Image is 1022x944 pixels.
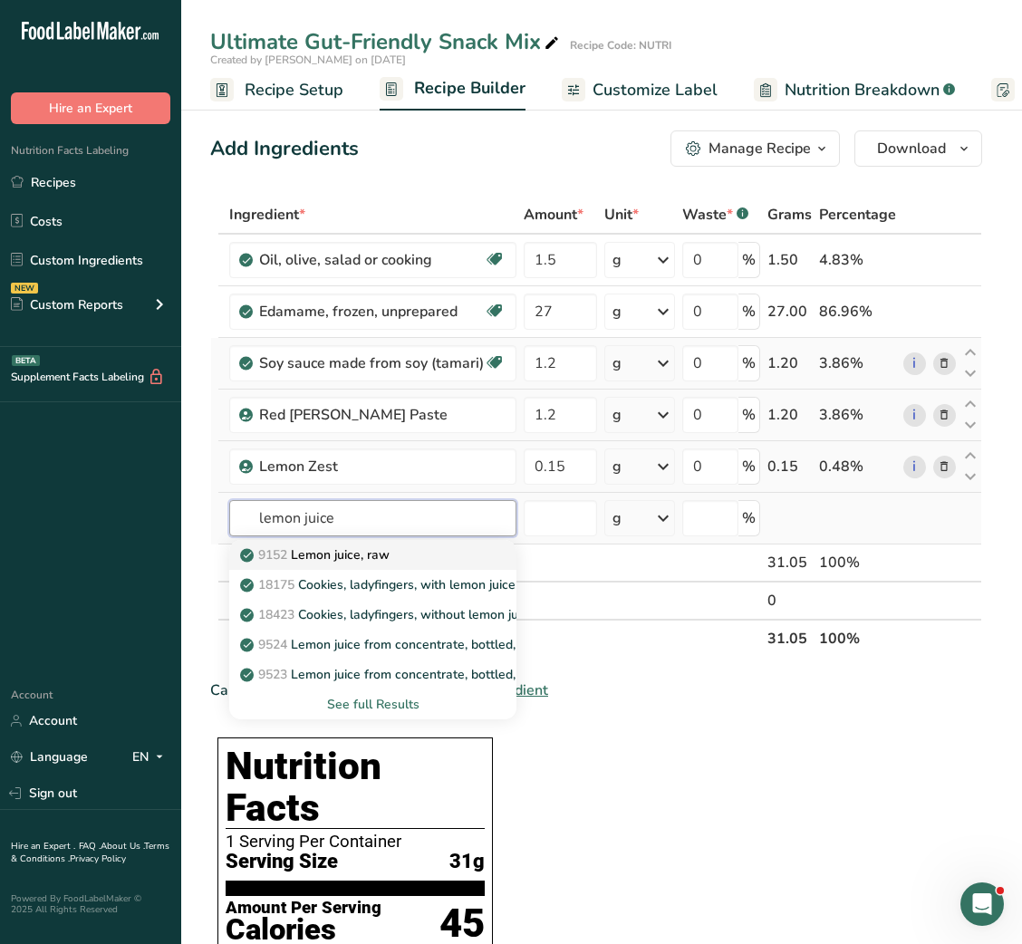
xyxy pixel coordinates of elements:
iframe: Intercom live chat [960,882,1004,926]
a: 9523Lemon juice from concentrate, bottled, CONCORD [229,660,516,689]
div: Lemon Zest [259,456,486,477]
a: Recipe Builder [380,68,525,111]
div: Red [PERSON_NAME] Paste [259,404,486,426]
h1: Nutrition Facts [226,746,485,829]
div: Amount Per Serving [226,900,381,917]
a: Privacy Policy [70,852,126,865]
span: 18423 [258,606,294,623]
span: Download [877,138,946,159]
div: Oil, olive, salad or cooking [259,249,484,271]
div: Recipe Code: NUTRI [570,37,671,53]
span: Amount [524,204,583,226]
span: 31g [449,851,485,873]
input: Add Ingredient [229,500,516,536]
span: Recipe Builder [414,76,525,101]
a: Terms & Conditions . [11,840,169,865]
a: FAQ . [79,840,101,852]
span: Created by [PERSON_NAME] on [DATE] [210,53,406,67]
button: Manage Recipe [670,130,840,167]
div: 0.15 [767,456,812,477]
span: Unit [604,204,639,226]
span: 9524 [258,636,287,653]
a: About Us . [101,840,144,852]
a: i [903,456,926,478]
span: 18175 [258,576,294,593]
p: Lemon juice from concentrate, bottled, REAL LEMON [244,635,599,654]
th: 100% [815,619,900,657]
div: Waste [682,204,748,226]
div: g [612,352,622,374]
span: Serving Size [226,851,338,873]
span: Percentage [819,204,896,226]
span: Customize Label [593,78,718,102]
div: 3.86% [819,352,896,374]
a: Hire an Expert . [11,840,75,852]
div: Powered By FoodLabelMaker © 2025 All Rights Reserved [11,893,170,915]
div: Add Ingredients [210,134,359,164]
div: 1.20 [767,404,812,426]
p: Lemon juice, raw [244,545,390,564]
div: See full Results [229,689,516,719]
a: 9524Lemon juice from concentrate, bottled, REAL LEMON [229,630,516,660]
div: Edamame, frozen, unprepared [259,301,484,323]
p: Cookies, ladyfingers, with lemon juice and rind [244,575,566,594]
div: g [612,456,622,477]
div: 1.20 [767,352,812,374]
div: 0.48% [819,456,896,477]
div: 27.00 [767,301,812,323]
button: Download [854,130,982,167]
a: Language [11,741,88,773]
div: g [612,301,622,323]
a: i [903,404,926,427]
div: g [612,507,622,529]
div: Calories [226,917,381,943]
p: Cookies, ladyfingers, without lemon juice and rind [244,605,585,624]
span: 9152 [258,546,287,564]
div: See full Results [244,695,502,714]
span: Ingredient [229,204,305,226]
a: 9152Lemon juice, raw [229,540,516,570]
a: Recipe Setup [210,70,343,111]
div: BETA [12,355,40,366]
div: 1.50 [767,249,812,271]
p: Lemon juice from concentrate, bottled, CONCORD [244,665,583,684]
div: Soy sauce made from soy (tamari) [259,352,484,374]
div: 4.83% [819,249,896,271]
div: Custom Reports [11,295,123,314]
span: Nutrition Breakdown [785,78,940,102]
div: NEW [11,283,38,294]
a: Nutrition Breakdown [754,70,955,111]
div: Can't find your ingredient? [210,679,982,701]
button: Hire an Expert [11,92,170,124]
div: 0 [767,590,812,612]
div: 31.05 [767,552,812,573]
th: Net Totals [226,619,764,657]
div: Ultimate Gut-Friendly Snack Mix [210,25,563,58]
a: Customize Label [562,70,718,111]
div: Manage Recipe [709,138,811,159]
span: Recipe Setup [245,78,343,102]
div: 3.86% [819,404,896,426]
a: i [903,352,926,375]
th: 31.05 [764,619,815,657]
span: Grams [767,204,812,226]
div: 100% [819,552,896,573]
div: 86.96% [819,301,896,323]
div: g [612,404,622,426]
span: 9523 [258,666,287,683]
div: 1 Serving Per Container [226,833,485,851]
div: EN [132,747,170,768]
div: g [612,249,622,271]
a: 18423Cookies, ladyfingers, without lemon juice and rind [229,600,516,630]
a: 18175Cookies, ladyfingers, with lemon juice and rind [229,570,516,600]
